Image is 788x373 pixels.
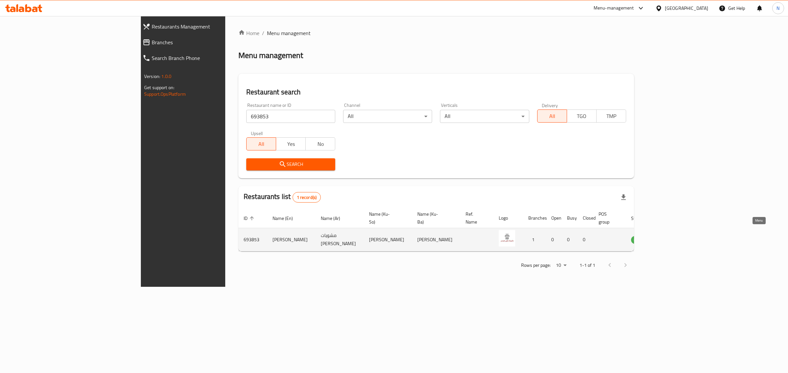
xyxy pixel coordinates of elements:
[152,38,267,46] span: Branches
[293,192,321,203] div: Total records count
[369,210,404,226] span: Name (Ku-So)
[562,208,578,228] th: Busy
[777,5,779,12] span: N
[267,228,316,251] td: [PERSON_NAME]
[246,110,335,123] input: Search for restaurant name or ID..
[616,189,631,205] div: Export file
[665,5,708,12] div: [GEOGRAPHIC_DATA]
[321,214,349,222] span: Name (Ar)
[631,236,647,244] span: OPEN
[144,72,160,81] span: Version:
[293,194,321,201] span: 1 record(s)
[521,261,551,269] p: Rows per page:
[523,228,546,251] td: 1
[594,4,634,12] div: Menu-management
[546,228,562,251] td: 0
[273,214,301,222] span: Name (En)
[599,210,618,226] span: POS group
[553,261,569,270] div: Rows per page:
[251,131,263,135] label: Upsell
[499,230,515,246] img: Haji Hamodi Grill
[440,110,529,123] div: All
[599,111,624,121] span: TMP
[537,109,567,123] button: All
[137,50,273,66] a: Search Branch Phone
[578,228,593,251] td: 0
[631,236,647,244] div: OPEN
[161,72,171,81] span: 1.0.0
[246,137,276,150] button: All
[276,137,306,150] button: Yes
[343,110,432,123] div: All
[596,109,626,123] button: TMP
[267,29,311,37] span: Menu management
[546,208,562,228] th: Open
[244,214,256,222] span: ID
[279,139,303,149] span: Yes
[493,208,523,228] th: Logo
[580,261,595,269] p: 1-1 of 1
[417,210,452,226] span: Name (Ku-Ba)
[244,192,321,203] h2: Restaurants list
[567,109,597,123] button: TGO
[308,139,333,149] span: No
[562,228,578,251] td: 0
[523,208,546,228] th: Branches
[246,158,335,170] button: Search
[631,214,652,222] span: Status
[249,139,274,149] span: All
[152,54,267,62] span: Search Branch Phone
[364,228,412,251] td: [PERSON_NAME]
[540,111,564,121] span: All
[238,208,683,251] table: enhanced table
[137,34,273,50] a: Branches
[305,137,335,150] button: No
[412,228,460,251] td: [PERSON_NAME]
[578,208,593,228] th: Closed
[137,19,273,34] a: Restaurants Management
[238,29,634,37] nav: breadcrumb
[570,111,594,121] span: TGO
[246,87,626,97] h2: Restaurant search
[316,228,364,251] td: مشويات [PERSON_NAME]
[466,210,486,226] span: Ref. Name
[144,90,186,98] a: Support.OpsPlatform
[252,160,330,168] span: Search
[152,23,267,30] span: Restaurants Management
[542,103,558,108] label: Delivery
[144,83,174,92] span: Get support on:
